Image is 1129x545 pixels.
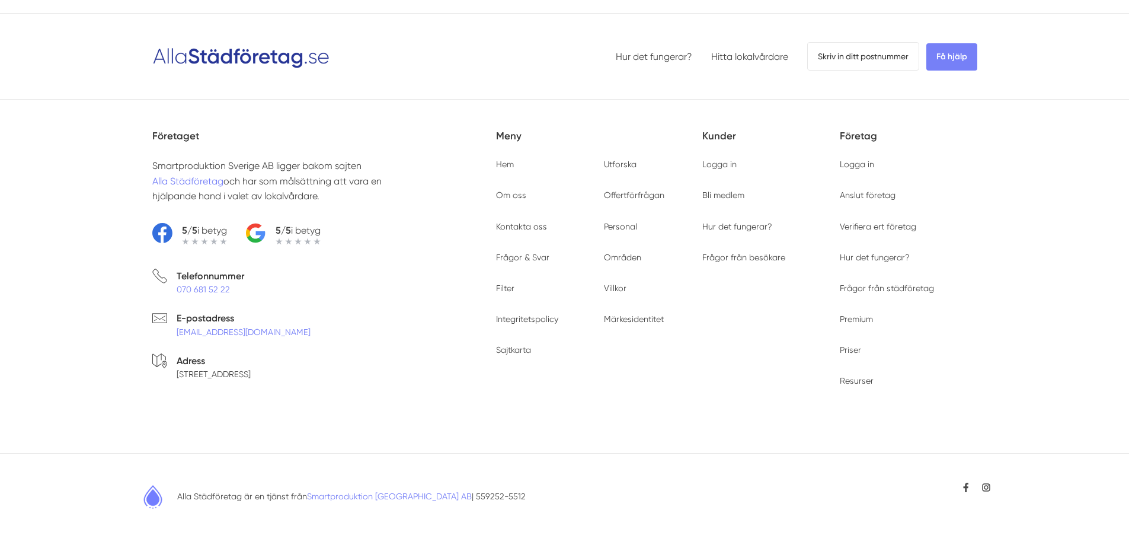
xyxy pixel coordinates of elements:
[702,160,737,169] a: Logga in
[961,482,971,493] a: https://www.facebook.com/allastadforetag
[840,128,977,158] h5: Företag
[840,253,910,262] a: Hur det fungerar?
[840,222,916,231] a: Verifiera ert företag
[246,223,321,245] a: 5/5i betyg
[177,490,526,502] p: Alla Städföretag är en tjänst från | 559252-5512
[152,43,330,69] img: Logotyp Alla Städföretag
[177,269,244,283] p: Telefonnummer
[981,482,992,493] a: https://www.instagram.com/allastadforetag.se/
[152,176,223,187] a: Alla Städföretag
[182,223,227,238] p: i betyg
[496,190,526,200] a: Om oss
[840,160,874,169] a: Logga in
[276,225,291,236] strong: 5/5
[840,345,861,355] a: Priser
[177,311,311,326] p: E-postadress
[496,283,514,293] a: Filter
[182,225,197,236] strong: 5/5
[138,482,168,512] img: Favikon till Alla Städföretag
[702,222,772,231] a: Hur det fungerar?
[840,376,874,385] a: Resurser
[496,314,558,324] a: Integritetspolicy
[616,51,692,62] a: Hur det fungerar?
[152,269,167,283] svg: Telefon
[177,327,311,337] a: [EMAIL_ADDRESS][DOMAIN_NAME]
[152,158,418,203] p: Smartproduktion Sverige AB ligger bakom sajten och har som målsättning att vara en hjälpande hand...
[177,353,251,368] p: Adress
[840,283,934,293] a: Frågor från städföretag
[711,51,788,62] a: Hitta lokalvårdare
[604,222,637,231] a: Personal
[496,345,531,355] a: Sajtkarta
[152,128,496,158] h5: Företaget
[604,283,626,293] a: Villkor
[926,43,977,71] span: Få hjälp
[496,253,549,262] a: Frågor & Svar
[604,190,664,200] a: Offertförfrågan
[604,314,664,324] a: Märkesidentitet
[177,285,230,294] a: 070 681 52 22
[604,253,641,262] a: Områden
[702,128,840,158] h5: Kunder
[177,368,251,380] p: [STREET_ADDRESS]
[807,42,919,71] span: Skriv in ditt postnummer
[702,253,785,262] a: Frågor från besökare
[840,190,895,200] a: Anslut företag
[840,314,873,324] a: Premium
[496,222,547,231] a: Kontakta oss
[702,190,744,200] a: Bli medlem
[307,492,472,501] a: Smartproduktion [GEOGRAPHIC_DATA] AB
[496,160,514,169] a: Hem
[152,223,227,245] a: 5/5i betyg
[604,160,637,169] a: Utforska
[276,223,321,238] p: i betyg
[496,128,702,158] h5: Meny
